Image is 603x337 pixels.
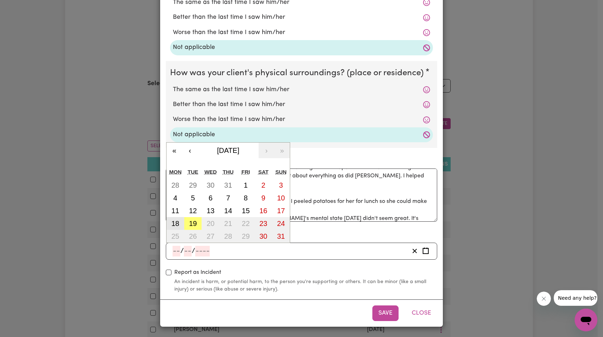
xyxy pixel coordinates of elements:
[219,204,237,217] button: August 14, 2025
[204,169,217,175] abbr: Wednesday
[202,192,219,204] button: August 6, 2025
[272,179,290,192] button: August 3, 2025
[202,217,219,230] button: August 20, 2025
[219,230,237,243] button: August 28, 2025
[219,217,237,230] button: August 21, 2025
[255,217,272,230] button: August 23, 2025
[170,67,427,79] legend: How was your client's physical surroundings? (place or residence)
[244,194,248,202] abbr: August 8, 2025
[207,220,214,227] abbr: August 20, 2025
[223,169,234,175] abbr: Thursday
[195,246,210,256] input: ----
[202,179,219,192] button: July 30, 2025
[261,181,265,189] abbr: August 2, 2025
[184,192,202,204] button: August 5, 2025
[198,143,259,158] button: [DATE]
[237,192,255,204] button: August 8, 2025
[259,143,274,158] button: ›
[169,169,182,175] abbr: Monday
[207,181,214,189] abbr: July 30, 2025
[184,204,202,217] button: August 12, 2025
[272,204,290,217] button: August 17, 2025
[242,169,250,175] abbr: Friday
[224,232,232,240] abbr: August 28, 2025
[237,230,255,243] button: August 29, 2025
[171,207,179,215] abbr: August 11, 2025
[189,232,197,240] abbr: August 26, 2025
[242,232,250,240] abbr: August 29, 2025
[173,130,430,139] label: Not applicable
[242,207,250,215] abbr: August 15, 2025
[274,143,290,158] button: »
[406,305,437,321] button: Close
[171,220,179,227] abbr: August 18, 2025
[272,217,290,230] button: August 24, 2025
[237,217,255,230] button: August 22, 2025
[189,181,197,189] abbr: July 29, 2025
[167,217,184,230] button: August 18, 2025
[372,305,399,321] button: Save
[237,204,255,217] button: August 15, 2025
[166,156,226,166] label: Notes about this shift
[188,169,198,175] abbr: Tuesday
[219,192,237,204] button: August 7, 2025
[166,168,437,222] textarea: [PERSON_NAME] was getting ready for the day when I arrived. I put some dishes away and washed som...
[173,28,430,37] label: Worse than the last time I saw him/her
[167,179,184,192] button: July 28, 2025
[237,179,255,192] button: August 1, 2025
[226,194,230,202] abbr: August 7, 2025
[255,230,272,243] button: August 30, 2025
[171,181,179,189] abbr: July 28, 2025
[173,115,430,124] label: Worse than the last time I saw him/her
[537,292,551,306] iframe: Close message
[167,143,182,158] button: «
[184,217,202,230] button: August 19, 2025
[174,268,221,277] label: Report as Incident
[202,230,219,243] button: August 27, 2025
[167,192,184,204] button: August 4, 2025
[180,247,184,255] span: /
[174,278,437,293] small: An incident is harm, or potential harm, to the person you're supporting or others. It can be mino...
[279,181,283,189] abbr: August 3, 2025
[173,13,430,22] label: Better than the last time I saw him/her
[192,247,195,255] span: /
[182,143,198,158] button: ‹
[275,169,287,175] abbr: Sunday
[167,230,184,243] button: August 25, 2025
[217,147,239,154] span: [DATE]
[554,290,597,306] iframe: Message from company
[409,246,420,256] button: Clear date of shift
[171,232,179,240] abbr: August 25, 2025
[184,246,192,256] input: --
[242,220,250,227] abbr: August 22, 2025
[272,230,290,243] button: August 31, 2025
[277,220,285,227] abbr: August 24, 2025
[272,192,290,204] button: August 10, 2025
[259,220,267,227] abbr: August 23, 2025
[420,246,431,256] button: Enter the date of shift
[166,230,201,239] label: Date of shift
[277,232,285,240] abbr: August 31, 2025
[255,204,272,217] button: August 16, 2025
[173,194,177,202] abbr: August 4, 2025
[259,232,267,240] abbr: August 30, 2025
[277,207,285,215] abbr: August 17, 2025
[255,179,272,192] button: August 2, 2025
[173,100,430,109] label: Better than the last time I saw him/her
[173,43,430,52] label: Not applicable
[224,181,232,189] abbr: July 31, 2025
[189,220,197,227] abbr: August 19, 2025
[244,181,248,189] abbr: August 1, 2025
[184,179,202,192] button: July 29, 2025
[259,207,267,215] abbr: August 16, 2025
[173,246,180,256] input: --
[207,207,214,215] abbr: August 13, 2025
[202,204,219,217] button: August 13, 2025
[207,232,214,240] abbr: August 27, 2025
[191,194,195,202] abbr: August 5, 2025
[167,204,184,217] button: August 11, 2025
[261,194,265,202] abbr: August 9, 2025
[184,230,202,243] button: August 26, 2025
[209,194,213,202] abbr: August 6, 2025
